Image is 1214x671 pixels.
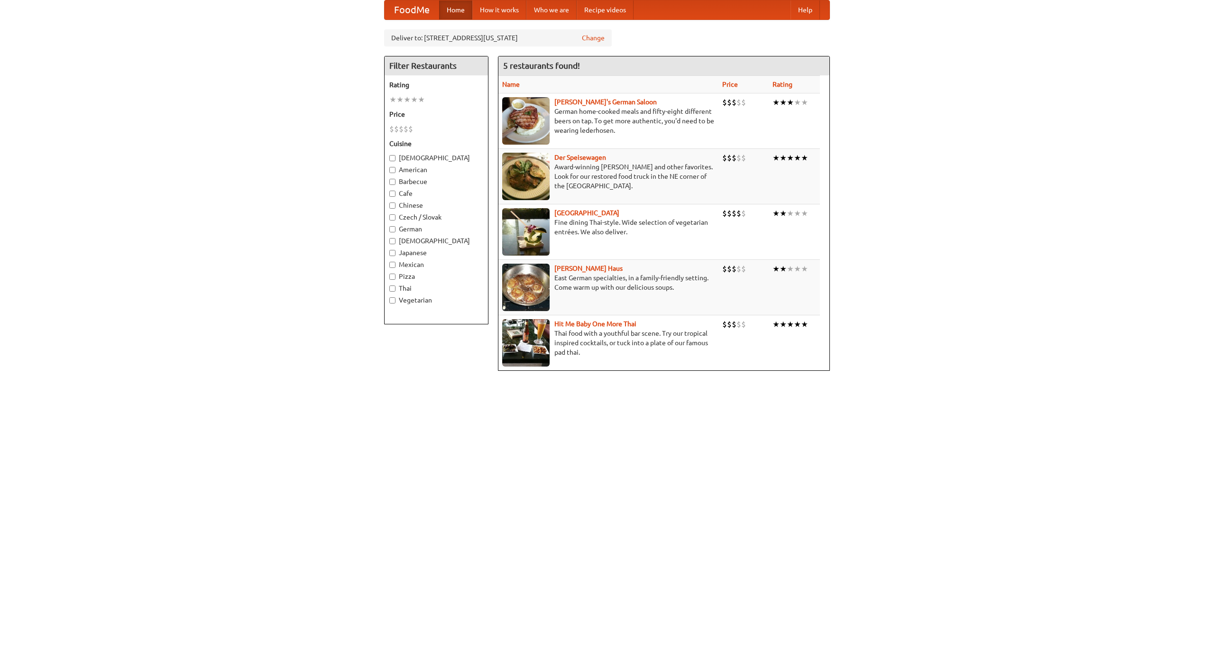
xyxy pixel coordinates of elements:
a: FoodMe [385,0,439,19]
a: How it works [472,0,526,19]
li: ★ [418,94,425,105]
label: [DEMOGRAPHIC_DATA] [389,153,483,163]
li: ★ [787,319,794,330]
a: Who we are [526,0,577,19]
li: ★ [780,208,787,219]
input: Czech / Slovak [389,214,395,221]
label: American [389,165,483,175]
a: Help [791,0,820,19]
li: $ [727,264,732,274]
input: Vegetarian [389,297,395,303]
li: $ [399,124,404,134]
label: German [389,224,483,234]
li: $ [727,97,732,108]
li: $ [741,208,746,219]
li: ★ [780,319,787,330]
li: $ [389,124,394,134]
input: Cafe [389,191,395,197]
input: [DEMOGRAPHIC_DATA] [389,155,395,161]
input: Thai [389,285,395,292]
b: Hit Me Baby One More Thai [554,320,636,328]
h5: Rating [389,80,483,90]
img: babythai.jpg [502,319,550,367]
li: ★ [773,153,780,163]
a: Home [439,0,472,19]
p: German home-cooked meals and fifty-eight different beers on tap. To get more authentic, you'd nee... [502,107,715,135]
ng-pluralize: 5 restaurants found! [503,61,580,70]
h5: Price [389,110,483,119]
input: Mexican [389,262,395,268]
li: $ [732,97,736,108]
li: $ [722,153,727,163]
input: German [389,226,395,232]
h5: Cuisine [389,139,483,148]
li: ★ [787,153,794,163]
li: $ [732,319,736,330]
img: satay.jpg [502,208,550,256]
li: $ [722,208,727,219]
li: ★ [794,319,801,330]
a: Change [582,33,605,43]
a: Price [722,81,738,88]
p: Fine dining Thai-style. Wide selection of vegetarian entrées. We also deliver. [502,218,715,237]
li: $ [741,153,746,163]
label: Mexican [389,260,483,269]
input: Chinese [389,202,395,209]
li: $ [736,319,741,330]
li: ★ [411,94,418,105]
li: $ [732,264,736,274]
li: $ [741,97,746,108]
li: $ [727,208,732,219]
a: [PERSON_NAME] Haus [554,265,623,272]
input: Barbecue [389,179,395,185]
a: [PERSON_NAME]'s German Saloon [554,98,657,106]
label: Chinese [389,201,483,210]
label: [DEMOGRAPHIC_DATA] [389,236,483,246]
li: $ [741,264,746,274]
li: ★ [389,94,396,105]
img: kohlhaus.jpg [502,264,550,311]
a: Rating [773,81,792,88]
label: Barbecue [389,177,483,186]
input: [DEMOGRAPHIC_DATA] [389,238,395,244]
li: $ [732,208,736,219]
h4: Filter Restaurants [385,56,488,75]
label: Czech / Slovak [389,212,483,222]
li: $ [722,264,727,274]
a: Recipe videos [577,0,634,19]
p: Thai food with a youthful bar scene. Try our tropical inspired cocktails, or tuck into a plate of... [502,329,715,357]
li: ★ [773,264,780,274]
li: ★ [773,319,780,330]
li: ★ [773,97,780,108]
img: speisewagen.jpg [502,153,550,200]
li: ★ [787,97,794,108]
li: ★ [794,264,801,274]
li: ★ [794,97,801,108]
li: ★ [801,208,808,219]
label: Japanese [389,248,483,257]
li: ★ [794,208,801,219]
li: $ [736,264,741,274]
li: $ [727,319,732,330]
label: Thai [389,284,483,293]
li: ★ [773,208,780,219]
li: $ [741,319,746,330]
li: ★ [801,97,808,108]
li: ★ [794,153,801,163]
li: ★ [801,153,808,163]
li: ★ [396,94,404,105]
li: ★ [780,264,787,274]
label: Pizza [389,272,483,281]
img: esthers.jpg [502,97,550,145]
li: $ [722,319,727,330]
a: Der Speisewagen [554,154,606,161]
li: ★ [780,153,787,163]
b: [GEOGRAPHIC_DATA] [554,209,619,217]
li: $ [732,153,736,163]
li: $ [394,124,399,134]
li: $ [408,124,413,134]
a: Name [502,81,520,88]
